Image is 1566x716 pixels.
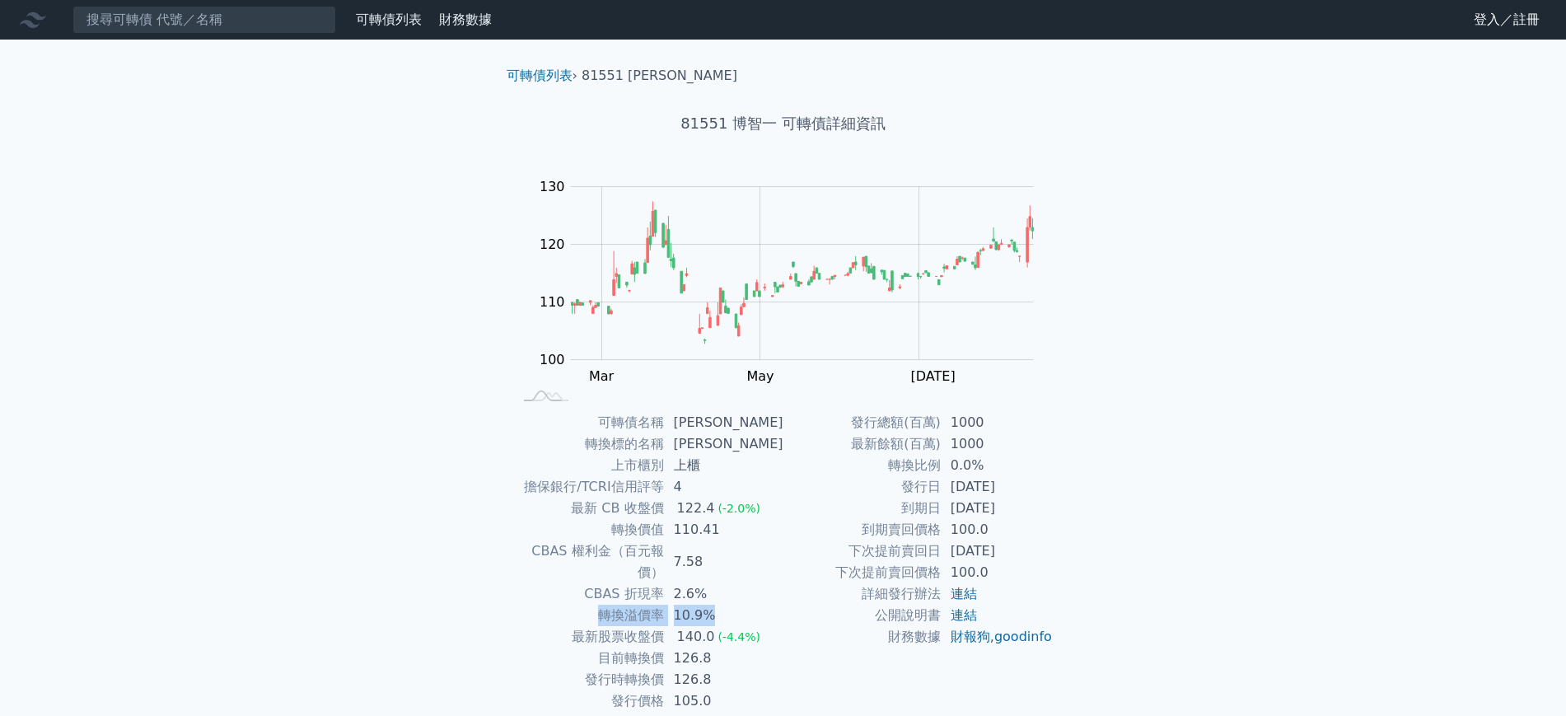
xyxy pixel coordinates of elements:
td: [PERSON_NAME] [664,433,783,455]
td: 發行日 [783,476,941,498]
a: 財報狗 [951,629,990,644]
td: 105.0 [664,690,783,712]
a: 可轉債列表 [507,68,573,83]
td: 下次提前賣回日 [783,541,941,562]
td: 轉換比例 [783,455,941,476]
td: CBAS 權利金（百元報價） [513,541,664,583]
td: [DATE] [941,541,1054,562]
td: 最新股票收盤價 [513,626,664,648]
a: 可轉債列表 [356,12,422,27]
td: 0.0% [941,455,1054,476]
td: [DATE] [941,476,1054,498]
td: 詳細發行辦法 [783,583,941,605]
td: 最新 CB 收盤價 [513,498,664,519]
td: 4 [664,476,783,498]
tspan: 120 [540,236,565,252]
g: Chart [531,179,1059,384]
td: 轉換溢價率 [513,605,664,626]
td: CBAS 折現率 [513,583,664,605]
div: 140.0 [674,626,718,648]
td: 目前轉換價 [513,648,664,669]
td: [PERSON_NAME] [664,412,783,433]
td: 發行總額(百萬) [783,412,941,433]
td: 轉換標的名稱 [513,433,664,455]
td: 2.6% [664,583,783,605]
td: 到期日 [783,498,941,519]
a: goodinfo [994,629,1052,644]
td: 擔保銀行/TCRI信用評等 [513,476,664,498]
td: 發行時轉換價 [513,669,664,690]
td: 轉換價值 [513,519,664,541]
h1: 81551 博智一 可轉債詳細資訊 [493,112,1073,135]
td: 10.9% [664,605,783,626]
tspan: 110 [540,294,565,310]
td: 126.8 [664,669,783,690]
li: 81551 [PERSON_NAME] [582,66,737,86]
td: 財務數據 [783,626,941,648]
tspan: [DATE] [911,368,956,384]
a: 連結 [951,607,977,623]
td: 126.8 [664,648,783,669]
td: [DATE] [941,498,1054,519]
td: 1000 [941,412,1054,433]
td: 100.0 [941,562,1054,583]
div: 122.4 [674,498,718,519]
td: 公開說明書 [783,605,941,626]
span: (-4.4%) [718,630,760,643]
tspan: 130 [540,179,565,194]
td: 110.41 [664,519,783,541]
td: 100.0 [941,519,1054,541]
tspan: Mar [589,368,615,384]
div: 聊天小工具 [1484,637,1566,716]
li: › [507,66,577,86]
td: 可轉債名稱 [513,412,664,433]
a: 連結 [951,586,977,601]
td: 到期賣回價格 [783,519,941,541]
a: 財務數據 [439,12,492,27]
td: , [941,626,1054,648]
td: 發行價格 [513,690,664,712]
td: 上市櫃別 [513,455,664,476]
td: 7.58 [664,541,783,583]
td: 上櫃 [664,455,783,476]
span: (-2.0%) [718,502,760,515]
input: 搜尋可轉債 代號／名稱 [72,6,336,34]
td: 1000 [941,433,1054,455]
iframe: Chat Widget [1484,637,1566,716]
td: 最新餘額(百萬) [783,433,941,455]
a: 登入／註冊 [1461,7,1553,33]
td: 下次提前賣回價格 [783,562,941,583]
tspan: 100 [540,352,565,367]
tspan: May [746,368,774,384]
